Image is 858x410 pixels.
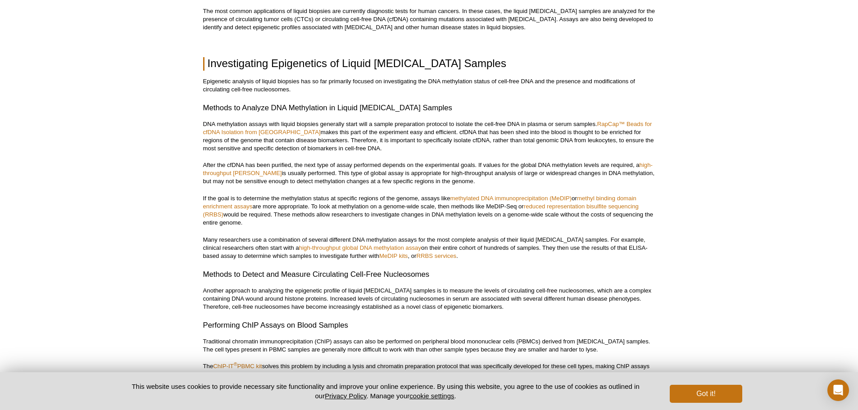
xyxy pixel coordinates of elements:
a: Privacy Policy [325,392,366,400]
p: The solves this problem by including a lysis and chromatin preparation protocol that was specific... [203,362,655,378]
h3: Methods to Analyze DNA Methylation in Liquid [MEDICAL_DATA] Samples [203,103,655,113]
p: After the cfDNA has been purified, the next type of assay performed depends on the experimental g... [203,161,655,185]
p: This website uses cookies to provide necessary site functionality and improve your online experie... [116,382,655,401]
p: DNA methylation assays with liquid biopsies generally start will a sample preparation protocol to... [203,120,655,153]
button: Got it! [670,385,742,403]
h2: Investigating Epigenetics of Liquid [MEDICAL_DATA] Samples [203,57,655,70]
button: cookie settings [409,392,454,400]
a: RRBS services [417,252,457,259]
a: methylated DNA immunoprecipitation (MeDIP) [450,195,572,202]
a: MeDIP kits [379,252,408,259]
h3: Methods to Detect and Measure Circulating Cell-Free Nucleosomes [203,269,655,280]
p: If the goal is to determine the methylation status at specific regions of the genome, assays like... [203,194,655,227]
h3: Performing ChIP Assays on Blood Samples [203,320,655,331]
div: Open Intercom Messenger [827,379,849,401]
p: Many researchers use a combination of several different DNA methylation assays for the most compl... [203,236,655,260]
a: RapCap™ Beads for cfDNA Isolation from [GEOGRAPHIC_DATA] [203,121,652,135]
a: ChIP-IT®PBMC kit [213,363,262,369]
sup: ® [234,361,237,367]
p: The most common applications of liquid biopsies are currently diagnostic tests for human cancers.... [203,7,655,32]
a: high-throughput global DNA methylation assay [299,244,421,251]
p: Another approach to analyzing the epigenetic profile of liquid [MEDICAL_DATA] samples is to measu... [203,287,655,311]
p: Epigenetic analysis of liquid biopsies has so far primarily focused on investigating the DNA meth... [203,77,655,94]
p: Traditional chromatin immunoprecipitation (ChIP) assays can also be performed on peripheral blood... [203,338,655,354]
